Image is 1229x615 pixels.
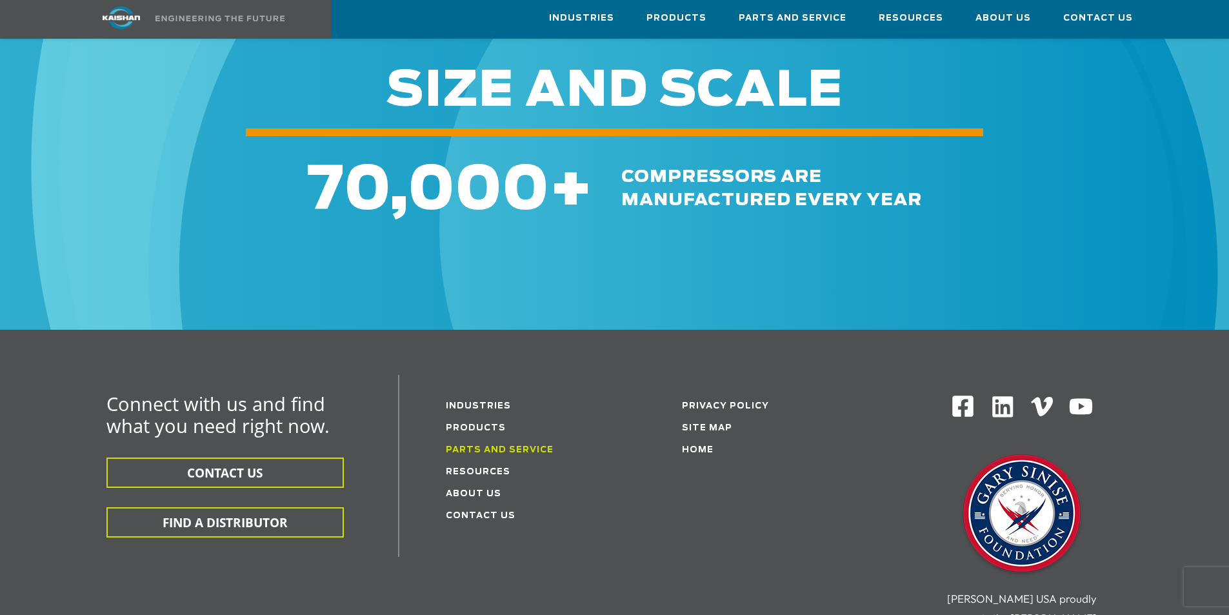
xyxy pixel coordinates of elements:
a: About Us [975,1,1031,35]
button: CONTACT US [106,458,344,488]
a: Parts and Service [739,1,846,35]
a: Resources [879,1,943,35]
a: Parts and service [446,446,554,454]
img: Youtube [1068,394,1094,419]
span: Resources [879,11,943,26]
a: Site Map [682,424,732,432]
span: Parts and Service [739,11,846,26]
a: Privacy Policy [682,402,769,410]
a: About Us [446,490,501,498]
img: Facebook [951,394,975,418]
span: Connect with us and find what you need right now. [106,391,330,438]
img: Gary Sinise Foundation [957,450,1086,580]
img: kaishan logo [73,6,170,29]
img: Vimeo [1031,397,1053,416]
img: Engineering the future [155,15,285,21]
span: Contact Us [1063,11,1133,26]
span: + [549,161,593,221]
a: Industries [549,1,614,35]
span: compressors are manufactured every year [621,168,922,208]
a: Resources [446,468,510,476]
button: FIND A DISTRIBUTOR [106,507,344,538]
img: Linkedin [990,394,1015,419]
a: Products [446,424,506,432]
span: About Us [975,11,1031,26]
a: Industries [446,402,511,410]
a: Home [682,446,714,454]
a: Contact Us [1063,1,1133,35]
span: Products [646,11,706,26]
a: Products [646,1,706,35]
span: Industries [549,11,614,26]
span: 70,000 [307,161,549,221]
a: Contact Us [446,512,515,520]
